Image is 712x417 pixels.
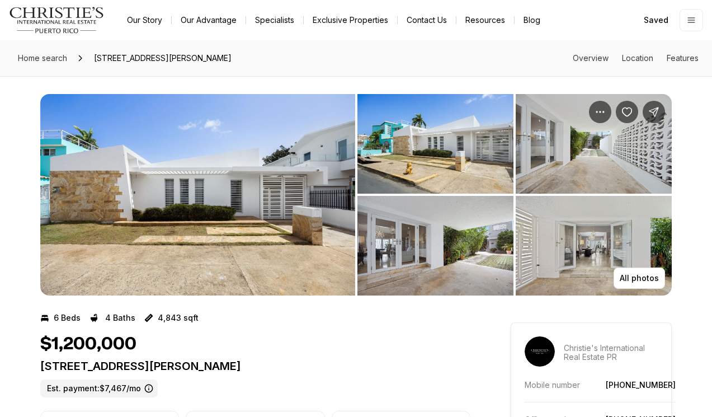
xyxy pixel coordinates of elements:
[643,101,665,123] button: Share Property: 2219 CACIQUE #2219
[13,49,72,67] a: Home search
[515,12,549,28] a: Blog
[616,101,638,123] button: Save Property: 2219 CACIQUE #2219
[40,94,355,296] button: View image gallery
[40,94,355,296] li: 1 of 12
[637,9,675,31] a: Saved
[18,53,67,63] span: Home search
[304,12,397,28] a: Exclusive Properties
[564,344,658,362] p: Christie's International Real Estate PR
[525,380,580,390] p: Mobile number
[456,12,514,28] a: Resources
[573,53,609,63] a: Skip to: Overview
[158,313,199,322] p: 4,843 sqft
[357,94,513,194] button: View image gallery
[40,379,158,397] label: Est. payment: $7,467/mo
[614,268,665,289] button: All photos
[246,12,303,28] a: Specialists
[622,53,653,63] a: Skip to: Location
[573,54,699,63] nav: Page section menu
[589,101,611,123] button: Property options
[357,94,672,296] li: 2 of 12
[620,274,659,283] p: All photos
[398,12,456,28] button: Contact Us
[118,12,171,28] a: Our Story
[40,94,672,296] div: Listing Photos
[89,49,236,67] span: [STREET_ADDRESS][PERSON_NAME]
[172,12,246,28] a: Our Advantage
[667,53,699,63] a: Skip to: Features
[644,16,668,25] span: Saved
[54,313,81,322] p: 6 Beds
[516,196,672,296] button: View image gallery
[9,7,105,34] img: logo
[606,380,676,390] a: [PHONE_NUMBER]
[40,359,470,373] p: [STREET_ADDRESS][PERSON_NAME]
[680,9,703,31] button: Open menu
[357,196,513,296] button: View image gallery
[105,313,135,322] p: 4 Baths
[40,334,136,355] h1: $1,200,000
[516,94,672,194] button: View image gallery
